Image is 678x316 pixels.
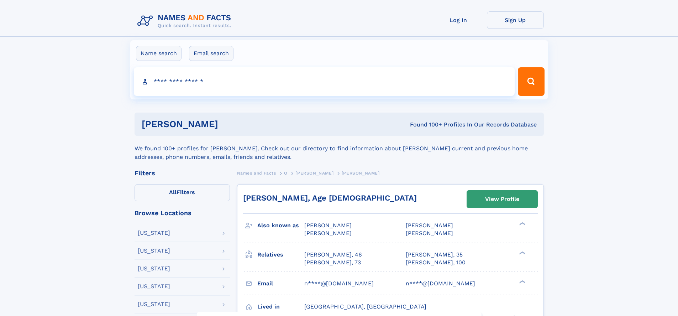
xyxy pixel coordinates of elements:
[517,222,526,226] div: ❯
[518,67,544,96] button: Search Button
[304,230,352,237] span: [PERSON_NAME]
[237,169,276,177] a: Names and Facts
[342,171,380,176] span: [PERSON_NAME]
[138,266,170,271] div: [US_STATE]
[467,191,537,208] a: View Profile
[487,11,544,29] a: Sign Up
[517,250,526,255] div: ❯
[138,301,170,307] div: [US_STATE]
[284,171,288,176] span: O
[257,278,304,290] h3: Email
[257,301,304,313] h3: Lived in
[243,193,417,202] a: [PERSON_NAME], Age [DEMOGRAPHIC_DATA]
[295,171,333,176] span: [PERSON_NAME]
[135,210,230,216] div: Browse Locations
[304,251,362,259] a: [PERSON_NAME], 46
[295,169,333,177] a: [PERSON_NAME]
[257,219,304,232] h3: Also known as
[142,120,314,129] h1: [PERSON_NAME]
[135,184,230,201] label: Filters
[189,46,233,61] label: Email search
[485,191,519,207] div: View Profile
[406,230,453,237] span: [PERSON_NAME]
[135,136,544,161] div: We found 100+ profiles for [PERSON_NAME]. Check out our directory to find information about [PERS...
[284,169,288,177] a: O
[136,46,182,61] label: Name search
[406,222,453,229] span: [PERSON_NAME]
[304,303,426,310] span: [GEOGRAPHIC_DATA], [GEOGRAPHIC_DATA]
[314,121,537,129] div: Found 100+ Profiles In Our Records Database
[430,11,487,29] a: Log In
[135,170,230,176] div: Filters
[138,248,170,254] div: [US_STATE]
[304,259,361,266] a: [PERSON_NAME], 73
[135,11,237,31] img: Logo Names and Facts
[169,189,177,196] span: All
[406,251,463,259] a: [PERSON_NAME], 35
[517,279,526,284] div: ❯
[406,259,466,266] a: [PERSON_NAME], 100
[257,249,304,261] h3: Relatives
[138,230,170,236] div: [US_STATE]
[134,67,515,96] input: search input
[304,222,352,229] span: [PERSON_NAME]
[138,284,170,289] div: [US_STATE]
